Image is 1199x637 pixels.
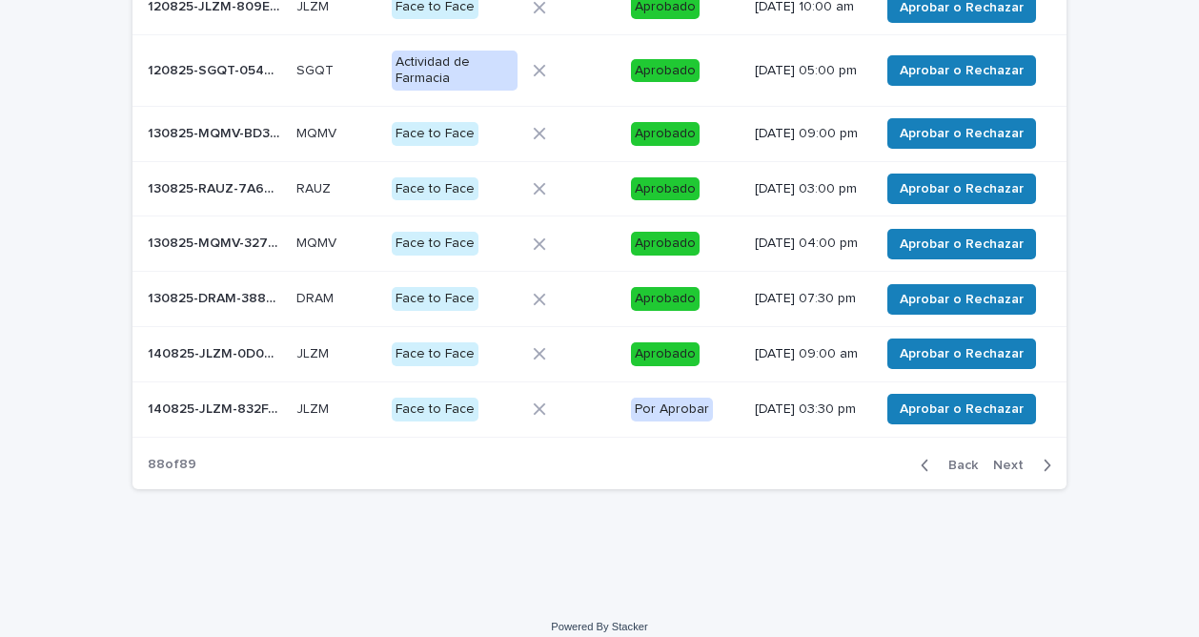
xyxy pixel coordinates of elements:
div: Face to Face [392,398,478,421]
div: Por Aprobar [631,398,713,421]
button: Aprobar o Rechazar [887,118,1036,149]
span: Next [993,459,1035,472]
p: JLZM [296,342,333,362]
p: 88 of 89 [132,442,212,488]
p: 140825-JLZM-832FA8 [148,398,285,418]
p: MQMV [296,232,340,252]
tr: 130825-MQMV-32754B130825-MQMV-32754B MQMVMQMV Face to FaceAprobado[DATE] 04:00 pmAprobar o Rechazar [132,216,1067,272]
div: Face to Face [392,287,478,311]
span: Aprobar o Rechazar [900,124,1024,143]
p: [DATE] 03:30 pm [755,401,864,418]
span: Aprobar o Rechazar [900,290,1024,309]
span: Aprobar o Rechazar [900,344,1024,363]
button: Aprobar o Rechazar [887,284,1036,315]
p: 130825-MQMV-BD3CA2 [148,122,285,142]
p: 120825-SGQT-0549BC [148,59,285,79]
p: 130825-DRAM-388D1C [148,287,285,307]
tr: 140825-JLZM-832FA8140825-JLZM-832FA8 JLZMJLZM Face to FacePor Aprobar[DATE] 03:30 pmAprobar o Rec... [132,381,1067,437]
tr: 140825-JLZM-0D0DCA140825-JLZM-0D0DCA JLZMJLZM Face to FaceAprobado[DATE] 09:00 amAprobar o Rechazar [132,326,1067,381]
tr: 120825-SGQT-0549BC120825-SGQT-0549BC SGQTSGQT Actividad de FarmaciaAprobado[DATE] 05:00 pmAprobar... [132,35,1067,107]
div: Aprobado [631,287,700,311]
div: Actividad de Farmacia [392,51,518,91]
p: [DATE] 04:00 pm [755,236,864,252]
div: Face to Face [392,232,478,256]
tr: 130825-RAUZ-7A60B3130825-RAUZ-7A60B3 RAUZRAUZ Face to FaceAprobado[DATE] 03:00 pmAprobar o Rechazar [132,161,1067,216]
button: Aprobar o Rechazar [887,55,1036,86]
div: Aprobado [631,122,700,146]
button: Aprobar o Rechazar [887,394,1036,424]
button: Aprobar o Rechazar [887,174,1036,204]
button: Aprobar o Rechazar [887,229,1036,259]
button: Aprobar o Rechazar [887,339,1036,369]
div: Aprobado [631,342,700,366]
p: 140825-JLZM-0D0DCA [148,342,285,362]
tr: 130825-MQMV-BD3CA2130825-MQMV-BD3CA2 MQMVMQMV Face to FaceAprobado[DATE] 09:00 pmAprobar o Rechazar [132,106,1067,161]
a: Powered By Stacker [551,621,647,632]
div: Aprobado [631,232,700,256]
p: 130825-RAUZ-7A60B3 [148,177,285,197]
span: Aprobar o Rechazar [900,61,1024,80]
div: Face to Face [392,342,478,366]
p: DRAM [296,287,337,307]
p: RAUZ [296,177,335,197]
span: Back [937,459,978,472]
div: Aprobado [631,59,700,83]
span: Aprobar o Rechazar [900,179,1024,198]
p: MQMV [296,122,340,142]
div: Aprobado [631,177,700,201]
button: Next [986,457,1067,474]
p: JLZM [296,398,333,418]
div: Face to Face [392,122,478,146]
span: Aprobar o Rechazar [900,400,1024,419]
p: [DATE] 05:00 pm [755,63,864,79]
p: SGQT [296,59,337,79]
p: [DATE] 03:00 pm [755,181,864,197]
p: [DATE] 09:00 pm [755,126,864,142]
button: Back [905,457,986,474]
p: [DATE] 09:00 am [755,346,864,362]
p: [DATE] 07:30 pm [755,291,864,307]
tr: 130825-DRAM-388D1C130825-DRAM-388D1C DRAMDRAM Face to FaceAprobado[DATE] 07:30 pmAprobar o Rechazar [132,272,1067,327]
p: 130825-MQMV-32754B [148,232,285,252]
div: Face to Face [392,177,478,201]
span: Aprobar o Rechazar [900,235,1024,254]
